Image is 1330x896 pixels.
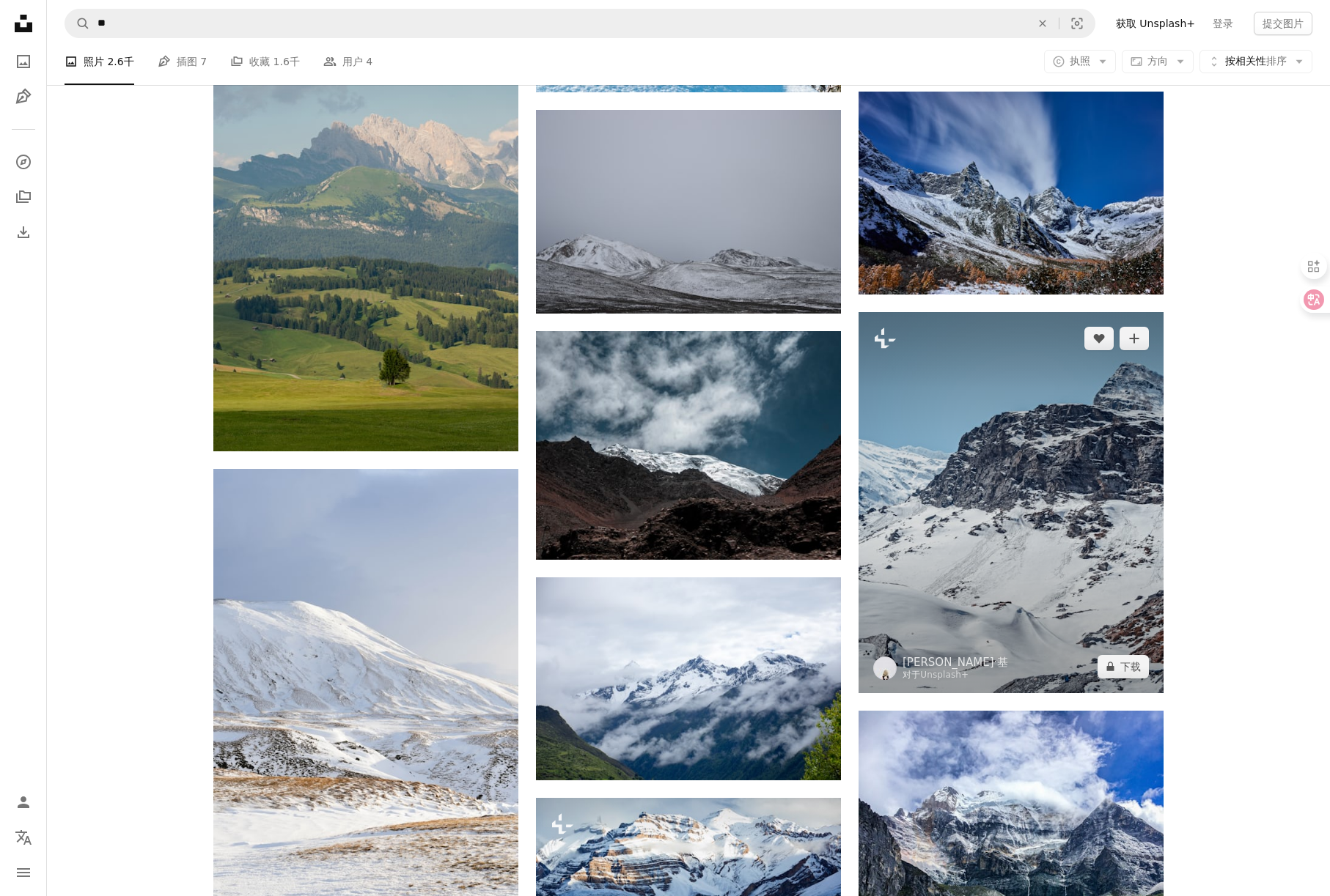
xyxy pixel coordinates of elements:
button: 菜单 [9,858,38,887]
button: 搜索 Unsplash [65,10,90,37]
a: 插图 7 [158,38,207,85]
a: 蓝天白云下白雪覆盖的山脉 [859,186,1164,199]
a: 一座白雪覆盖的山峰，背景是天空 [859,495,1164,508]
a: 阴天时被雪覆盖的山脉 [536,205,841,218]
a: 首页 — Unsplash [9,9,38,41]
font: 按相关性 [1225,55,1266,67]
font: 提交图片 [1263,18,1304,29]
a: 一片绿色的田野，背景是山脉 [213,237,518,250]
a: Unsplash+ [920,670,969,680]
a: 用户 4 [323,38,372,85]
font: 对于 [903,670,920,680]
font: 插图 [177,56,197,67]
a: 获取 Unsplash+ [1107,12,1204,35]
a: 探索 [9,147,38,177]
a: 插图 [9,82,38,111]
button: 清除 [1026,10,1059,37]
button: 添加到收藏夹 [1120,327,1149,350]
button: 视觉搜索 [1059,10,1095,37]
font: 登录 [1213,18,1233,29]
button: 方向 [1122,50,1194,73]
font: 4 [366,56,372,67]
img: 一片绿色的田野，背景是山脉 [213,36,518,451]
a: 下载历史记录 [9,218,38,247]
a: 白天，白云蓝天下的棕色和白色山脉 [536,438,841,451]
a: 雾气笼罩的山 [536,672,841,685]
img: 前往 Ameer K i 的个人资料 [873,656,897,680]
form: 在全站范围内查找视觉效果 [65,9,1095,38]
img: 一座白雪覆盖的山峰，背景是天空 [859,312,1164,693]
a: 收藏 1.6千 [230,38,300,85]
font: 排序 [1266,55,1287,67]
img: 白天，白云蓝天下的棕色和白色山脉 [536,331,841,560]
button: 按相关性排序 [1199,50,1312,73]
font: 收藏 [249,56,270,67]
font: 7 [200,56,207,67]
a: 照片 [9,47,38,76]
button: 提交图片 [1254,12,1312,35]
font: [PERSON_NAME]·基 [903,656,1008,669]
font: 1.6千 [273,56,300,67]
button: 语言 [9,823,38,852]
button: 执照 [1044,50,1116,73]
a: 登录 [1204,12,1242,35]
button: 喜欢 [1084,327,1114,350]
a: 多云天空下的雪山 [213,690,518,703]
font: 获取 Unsplash+ [1116,18,1195,29]
font: 下载 [1120,661,1141,673]
a: 收藏 [9,182,38,212]
font: 执照 [1070,55,1090,67]
img: 雾气笼罩的山 [536,577,841,780]
button: 下载 [1098,655,1149,678]
img: 阴天时被雪覆盖的山脉 [536,110,841,313]
a: [PERSON_NAME]·基 [903,655,1008,670]
font: 用户 [342,56,363,67]
img: 蓝天白云下白雪覆盖的山脉 [859,92,1164,295]
font: 方向 [1147,55,1168,67]
a: 登录 / 注册 [9,788,38,817]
